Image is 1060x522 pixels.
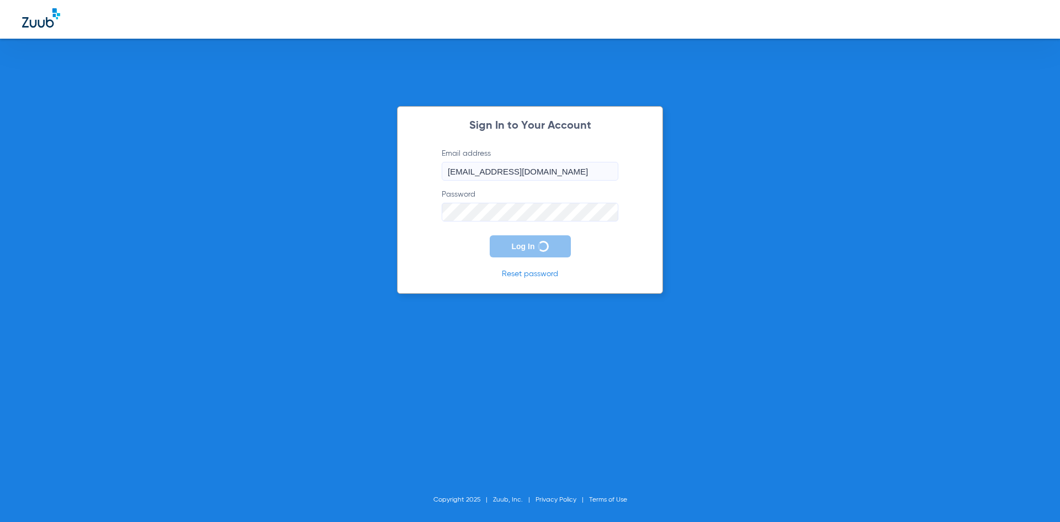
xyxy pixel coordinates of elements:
[502,270,558,278] a: Reset password
[490,235,571,257] button: Log In
[442,162,618,181] input: Email address
[425,120,635,131] h2: Sign In to Your Account
[589,497,627,503] a: Terms of Use
[433,494,493,505] li: Copyright 2025
[442,189,618,222] label: Password
[442,148,618,181] label: Email address
[512,242,535,251] span: Log In
[22,8,60,28] img: Zuub Logo
[442,203,618,222] input: Password
[536,497,576,503] a: Privacy Policy
[493,494,536,505] li: Zuub, Inc.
